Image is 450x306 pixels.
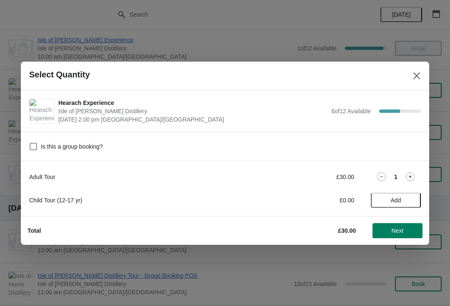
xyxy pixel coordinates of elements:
button: Close [409,68,424,83]
div: Child Tour (12-17 yr) [29,196,260,204]
strong: 1 [394,173,397,181]
span: 6 of 12 Available [331,108,371,114]
div: Adult Tour [29,173,260,181]
span: Is this a group booking? [41,142,103,151]
div: £30.00 [277,173,354,181]
div: £0.00 [277,196,354,204]
img: Hearach Experience | Isle of Harris Distillery | August 27 | 2:00 pm Europe/London [30,99,54,123]
span: Next [392,227,404,234]
span: Hearach Experience [58,99,327,107]
span: Add [391,197,401,204]
h2: Select Quantity [29,70,90,80]
span: Isle of [PERSON_NAME] Distillery [58,107,327,115]
button: Add [371,193,421,208]
strong: £30.00 [338,227,356,234]
strong: Total [27,227,41,234]
span: [DATE] 2:00 pm [GEOGRAPHIC_DATA]/[GEOGRAPHIC_DATA] [58,115,327,124]
button: Next [372,223,422,238]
